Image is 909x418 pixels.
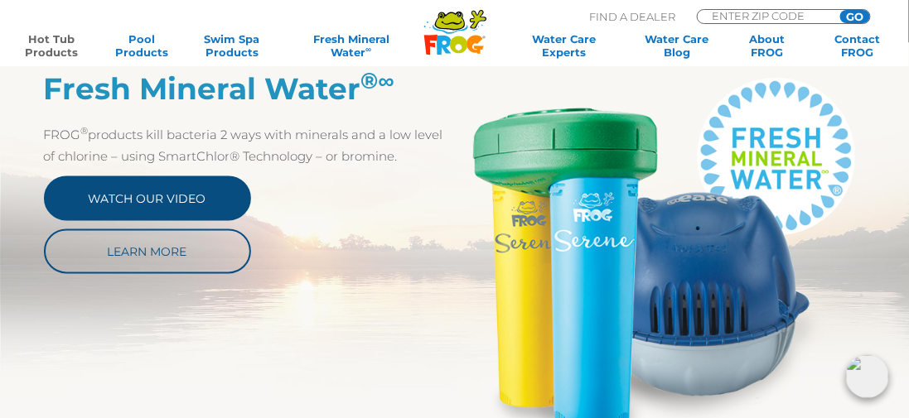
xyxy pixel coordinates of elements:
[44,229,251,274] a: Learn More
[642,32,713,59] a: Water CareBlog
[44,72,455,108] h2: Fresh Mineral Water
[44,125,455,168] p: FROG products kill bacteria 2 ways with minerals and a low level of chlorine – using SmartChlor® ...
[365,45,371,54] sup: ∞
[379,67,394,94] em: ∞
[17,32,87,59] a: Hot TubProducts
[589,9,675,24] p: Find A Dealer
[196,32,267,59] a: Swim SpaProducts
[822,32,892,59] a: ContactFROG
[733,32,803,59] a: AboutFROG
[361,67,394,94] sup: ®
[81,126,89,137] sup: ®
[710,10,822,22] input: Zip Code Form
[287,32,415,59] a: Fresh MineralWater∞
[107,32,177,59] a: PoolProducts
[840,10,870,23] input: GO
[506,32,622,59] a: Water CareExperts
[846,355,889,398] img: openIcon
[44,176,251,221] a: Watch Our Video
